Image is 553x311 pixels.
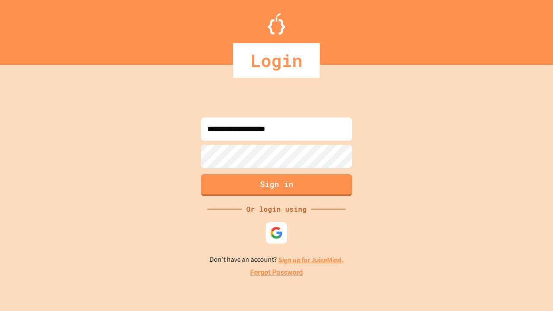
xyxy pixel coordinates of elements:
button: Sign in [201,174,352,196]
p: Don't have an account? [210,254,344,265]
a: Forgot Password [250,267,303,278]
div: Or login using [242,204,311,214]
div: Login [233,43,320,78]
a: Sign up for JuiceMind. [278,255,344,264]
img: Logo.svg [268,13,285,35]
img: google-icon.svg [270,226,283,239]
